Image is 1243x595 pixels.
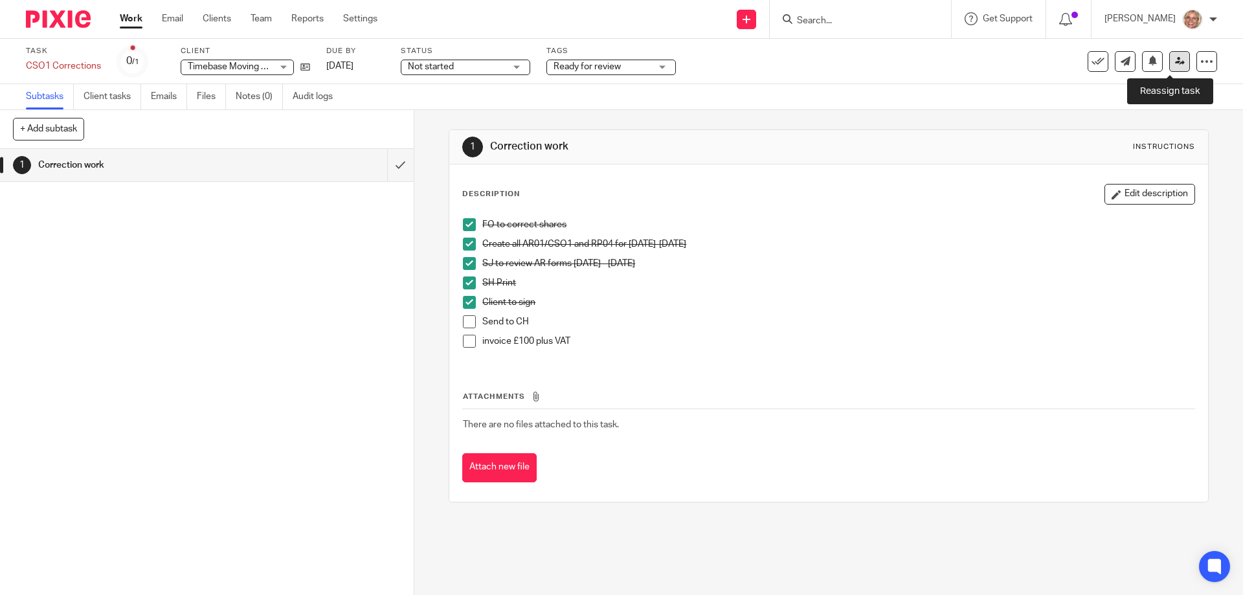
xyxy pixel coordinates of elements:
label: Client [181,46,310,56]
a: Subtasks [26,84,74,109]
a: Client tasks [84,84,141,109]
a: Settings [343,12,377,25]
span: Not started [408,62,454,71]
div: 1 [13,156,31,174]
span: [DATE] [326,62,353,71]
div: 0 [126,54,139,69]
p: SJ to review AR forms [DATE] - [DATE] [482,257,1194,270]
h1: Correction work [38,155,262,175]
small: /1 [132,58,139,65]
p: invoice £100 plus VAT [482,335,1194,348]
div: Instructions [1133,142,1195,152]
span: Ready for review [554,62,621,71]
p: Create all AR01/CSO1 and RP04 for [DATE]-[DATE] [482,238,1194,251]
button: + Add subtask [13,118,84,140]
span: Get Support [983,14,1033,23]
div: CSO1 Corrections [26,60,101,73]
a: Team [251,12,272,25]
span: Timebase Moving Pictures Limited [188,62,328,71]
input: Search [796,16,912,27]
a: Clients [203,12,231,25]
img: SJ.jpg [1182,9,1203,30]
button: Attach new file [462,453,537,482]
div: 1 [462,137,483,157]
a: Reports [291,12,324,25]
p: Description [462,189,520,199]
p: Send to CH [482,315,1194,328]
p: [PERSON_NAME] [1104,12,1176,25]
span: Attachments [463,393,525,400]
img: Pixie [26,10,91,28]
a: Audit logs [293,84,342,109]
a: Notes (0) [236,84,283,109]
label: Tags [546,46,676,56]
label: Status [401,46,530,56]
a: Email [162,12,183,25]
a: Files [197,84,226,109]
a: Work [120,12,142,25]
a: Emails [151,84,187,109]
label: Due by [326,46,385,56]
p: FO to correct shares [482,218,1194,231]
p: SH Print [482,276,1194,289]
h1: Correction work [490,140,857,153]
p: Client to sign [482,296,1194,309]
span: There are no files attached to this task. [463,420,619,429]
label: Task [26,46,101,56]
button: Edit description [1104,184,1195,205]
